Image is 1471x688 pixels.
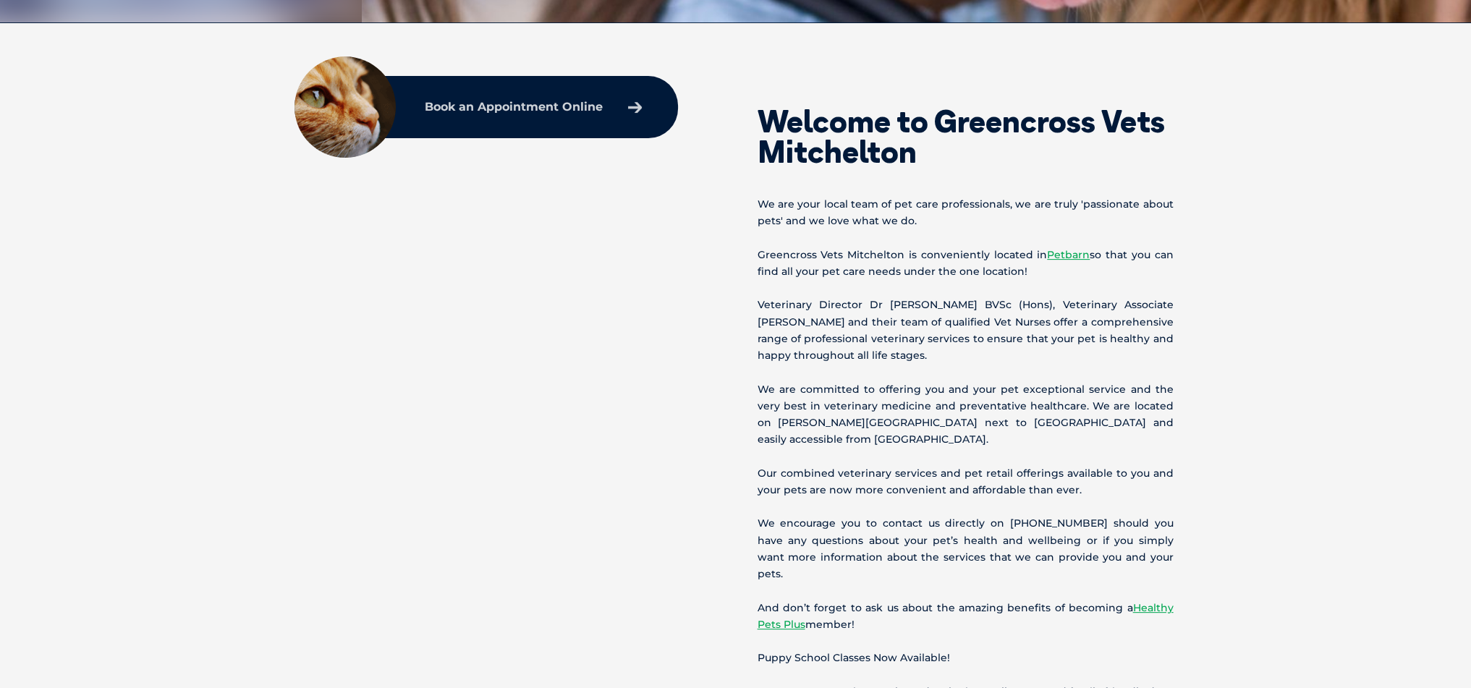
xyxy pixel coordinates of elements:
[758,247,1174,280] p: Greencross Vets Mitchelton is conveniently located in so that you can find all your pet care need...
[758,297,1174,364] p: Veterinary Director Dr [PERSON_NAME] BVSc (Hons), Veterinary Associate [PERSON_NAME] and their te...
[758,465,1174,498] p: Our combined veterinary services and pet retail offerings available to you and your pets are now ...
[758,601,1174,631] a: Healthy Pets Plus
[417,94,649,120] a: Book an Appointment Online
[425,101,603,113] p: Book an Appointment Online
[758,381,1174,449] p: We are committed to offering you and your pet exceptional service and the very best in veterinary...
[758,650,1174,666] p: Puppy School Classes Now Available!
[1047,248,1090,261] a: Petbarn
[758,515,1174,582] p: We encourage you to contact us directly on [PHONE_NUMBER] should you have any questions about you...
[1443,66,1457,80] button: Search
[758,600,1174,633] p: And don’t forget to ask us about the amazing benefits of becoming a member!
[758,196,1174,229] p: We are your local team of pet care professionals, we are truly 'passionate about pets' and we lov...
[758,106,1174,167] h2: Welcome to Greencross Vets Mitchelton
